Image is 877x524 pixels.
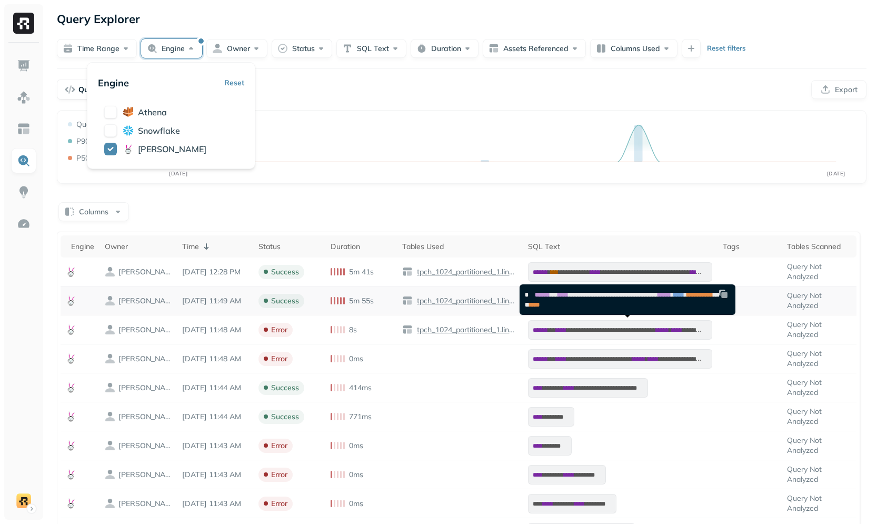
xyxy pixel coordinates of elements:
[17,59,31,73] img: Dashboard
[57,9,140,28] p: Query Explorer
[58,202,129,221] button: Columns
[787,493,851,513] p: Query Not Analyzed
[71,242,94,252] div: Engine
[271,499,287,509] p: error
[138,125,180,136] span: snowflake
[206,39,267,58] button: Owner
[402,295,413,306] img: table
[402,266,413,277] img: table
[349,296,374,306] p: 5m 55s
[402,324,413,335] img: table
[707,43,746,54] p: Reset filters
[182,470,248,480] p: Aug 24, 2025 11:43 AM
[105,324,115,335] img: owner
[787,378,851,398] p: Query Not Analyzed
[182,240,248,253] div: Time
[17,91,31,104] img: Assets
[787,262,851,282] p: Query Not Analyzed
[57,39,137,58] button: Time Range
[787,436,851,456] p: Query Not Analyzed
[271,470,287,480] p: error
[349,383,372,393] p: 414ms
[105,469,115,480] img: owner
[17,185,31,199] img: Insights
[271,383,299,393] p: success
[105,295,115,306] img: owner
[271,325,287,335] p: error
[76,120,103,130] p: Queries
[723,242,776,252] div: Tags
[415,267,517,277] p: tpch_1024_partitioned_1.lineitem
[118,441,172,451] p: trino
[105,440,115,451] img: owner
[76,153,121,163] p: P50 Duration
[271,296,299,306] p: success
[118,470,172,480] p: trino
[105,242,172,252] div: Owner
[76,136,121,146] p: P90 Duration
[271,441,287,451] p: error
[182,499,248,509] p: Aug 24, 2025 11:43 AM
[138,144,206,154] span: [PERSON_NAME]
[413,267,517,277] a: tpch_1024_partitioned_1.lineitem
[415,296,517,306] p: tpch_1024_partitioned_1.lineitem
[118,296,172,306] p: trino
[16,493,31,508] img: demo
[271,267,299,277] p: success
[349,354,363,364] p: 0ms
[118,383,172,393] p: trino
[258,242,321,252] div: Status
[787,349,851,369] p: Query Not Analyzed
[402,242,517,252] div: Tables Used
[118,412,172,422] p: trino
[349,499,363,509] p: 0ms
[787,242,851,252] div: Tables Scanned
[413,296,517,306] a: tpch_1024_partitioned_1.lineitem
[331,242,392,252] div: Duration
[182,267,248,277] p: Aug 24, 2025 12:28 PM
[528,242,712,252] div: SQL Text
[349,412,372,422] p: 771ms
[182,383,248,393] p: Aug 24, 2025 11:44 AM
[182,441,248,451] p: Aug 24, 2025 11:43 AM
[349,267,374,277] p: 5m 41s
[349,470,363,480] p: 0ms
[118,325,172,335] p: trino
[349,325,357,335] p: 8s
[13,13,34,34] img: Ryft
[811,80,866,99] button: Export
[349,441,363,451] p: 0ms
[118,267,172,277] p: trino
[787,464,851,485] p: Query Not Analyzed
[105,266,115,277] img: owner
[105,382,115,393] img: owner
[105,353,115,364] img: owner
[787,320,851,340] p: Query Not Analyzed
[98,77,129,89] p: Engine
[271,412,299,422] p: success
[182,412,248,422] p: Aug 24, 2025 11:44 AM
[78,85,106,95] p: Queries
[787,407,851,427] p: Query Not Analyzed
[17,154,31,167] img: Query Explorer
[787,291,851,311] p: Query Not Analyzed
[118,354,172,364] p: trino
[182,296,248,306] p: Aug 24, 2025 11:49 AM
[17,122,31,136] img: Asset Explorer
[169,170,187,177] tspan: [DATE]
[827,170,845,177] tspan: [DATE]
[411,39,479,58] button: Duration
[336,39,406,58] button: SQL Text
[182,354,248,364] p: Aug 24, 2025 11:48 AM
[118,499,172,509] p: trino
[415,325,517,335] p: tpch_1024_partitioned_1.lineitem
[413,325,517,335] a: tpch_1024_partitioned_1.lineitem
[182,325,248,335] p: Aug 24, 2025 11:48 AM
[141,39,202,58] button: Engine
[138,107,167,117] span: athena
[105,411,115,422] img: owner
[17,217,31,231] img: Optimization
[224,73,244,92] button: Reset
[483,39,586,58] button: Assets Referenced
[272,39,332,58] button: Status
